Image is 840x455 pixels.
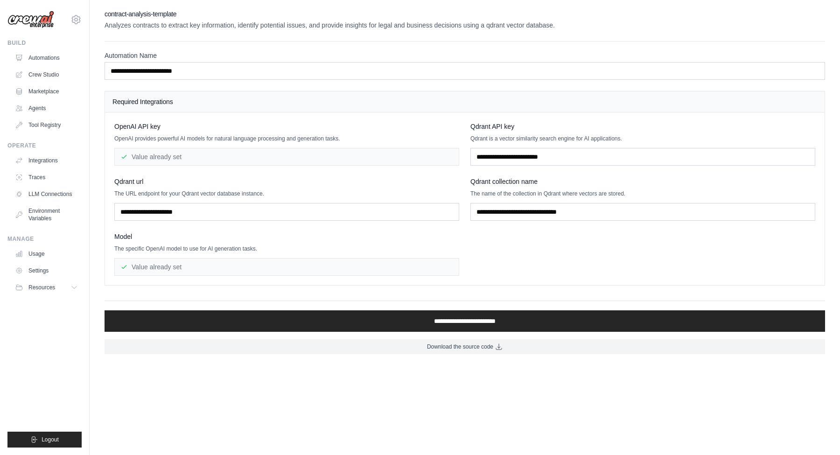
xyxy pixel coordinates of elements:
a: Integrations [11,153,82,168]
p: Qdrant is a vector similarity search engine for AI applications. [470,135,815,142]
a: Settings [11,263,82,278]
a: Automations [11,50,82,65]
div: Operate [7,142,82,149]
span: Resources [28,284,55,291]
span: Qdrant API key [470,122,514,131]
div: Value already set [114,258,459,276]
div: Manage [7,235,82,243]
div: Build [7,39,82,47]
img: Logo [7,11,54,28]
a: Environment Variables [11,203,82,226]
span: Qdrant collection name [470,177,538,186]
p: Analyzes contracts to extract key information, identify potential issues, and provide insights fo... [105,21,825,30]
span: Logout [42,436,59,443]
a: Agents [11,101,82,116]
div: Value already set [114,148,459,166]
span: Qdrant url [114,177,143,186]
a: Usage [11,246,82,261]
a: Download the source code [105,339,825,354]
p: The URL endpoint for your Qdrant vector database instance. [114,190,459,197]
label: Automation Name [105,51,825,60]
p: The specific OpenAI model to use for AI generation tasks. [114,245,459,252]
button: Resources [11,280,82,295]
span: Download the source code [427,343,493,350]
span: Model [114,232,132,241]
a: Tool Registry [11,118,82,133]
h2: contract-analysis-template [105,9,825,19]
p: The name of the collection in Qdrant where vectors are stored. [470,190,815,197]
a: Traces [11,170,82,185]
p: OpenAI provides powerful AI models for natural language processing and generation tasks. [114,135,459,142]
a: Marketplace [11,84,82,99]
h4: Required Integrations [112,97,817,106]
span: OpenAI API key [114,122,161,131]
button: Logout [7,432,82,448]
a: LLM Connections [11,187,82,202]
a: Crew Studio [11,67,82,82]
